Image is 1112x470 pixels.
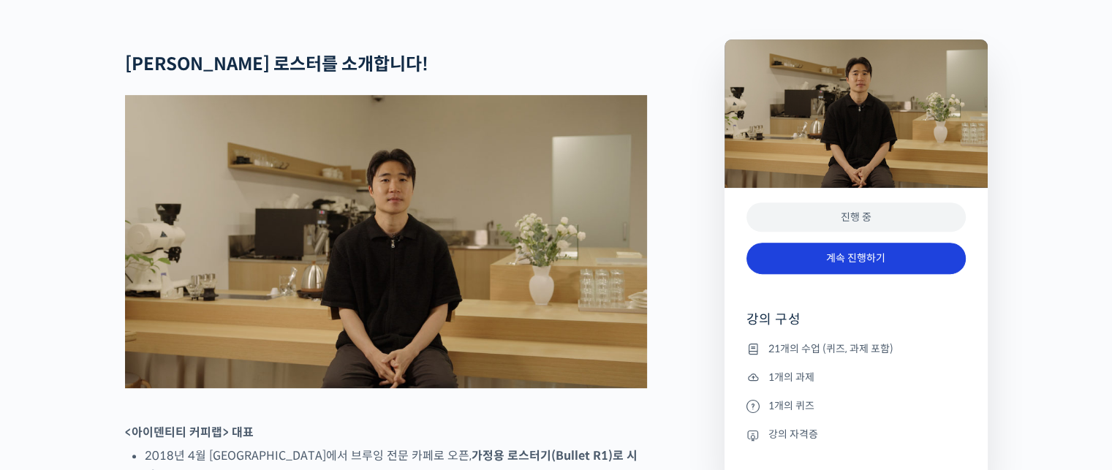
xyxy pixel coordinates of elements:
[746,202,966,232] div: 진행 중
[746,340,966,357] li: 21개의 수업 (퀴즈, 과제 포함)
[125,425,254,440] strong: <아이덴티티 커피랩> 대표
[189,349,281,385] a: 설정
[746,426,966,444] li: 강의 자격증
[746,243,966,274] a: 계속 진행하기
[4,349,97,385] a: 홈
[746,397,966,414] li: 1개의 퀴즈
[97,349,189,385] a: 대화
[46,371,55,382] span: 홈
[125,54,647,75] h2: [PERSON_NAME] 로스터를 소개합니다!
[226,371,243,382] span: 설정
[134,371,151,383] span: 대화
[746,368,966,386] li: 1개의 과제
[746,311,966,340] h4: 강의 구성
